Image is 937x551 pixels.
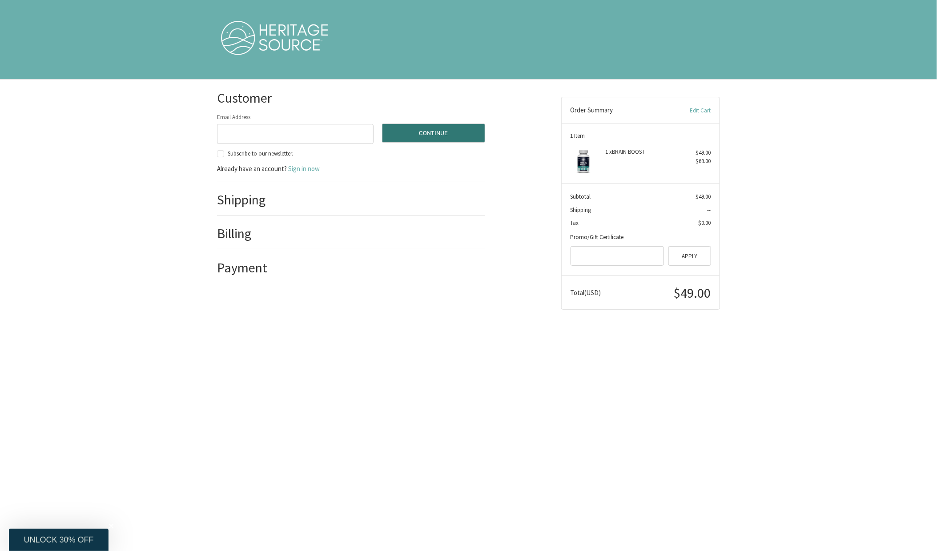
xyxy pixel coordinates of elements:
[107,522,116,531] button: Close teaser
[571,233,711,242] div: Promo/Gift Certificate
[219,17,330,62] img: Heritage Source
[665,106,711,115] a: Edit Cart
[571,132,711,140] h3: 1 Item
[24,535,93,544] span: UNLOCK 30% OFF
[571,246,664,266] input: Gift Certificate or Coupon Code
[217,225,269,242] h2: Billing
[217,192,269,208] h2: Shipping
[696,193,711,200] span: $49.00
[382,124,485,143] button: Continue
[217,164,485,174] p: Already have an account?
[571,219,579,227] span: Tax
[217,260,269,276] h2: Payment
[708,206,711,214] span: --
[217,90,272,107] h2: Customer
[668,246,711,266] button: Apply
[676,157,711,166] div: $69.00
[571,193,591,200] span: Subtotal
[606,148,674,156] h4: 1 x BRAIN BOOST
[288,164,320,173] a: Sign in now
[228,150,293,157] span: Subscribe to our newsletter.
[676,148,711,157] div: $49.00
[217,113,374,122] label: Email Address
[699,219,711,227] span: $0.00
[571,206,591,214] span: Shipping
[9,529,109,551] div: UNLOCK 30% OFFClose teaser
[571,106,665,115] h3: Order Summary
[571,288,601,297] span: Total (USD)
[674,284,711,301] span: $49.00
